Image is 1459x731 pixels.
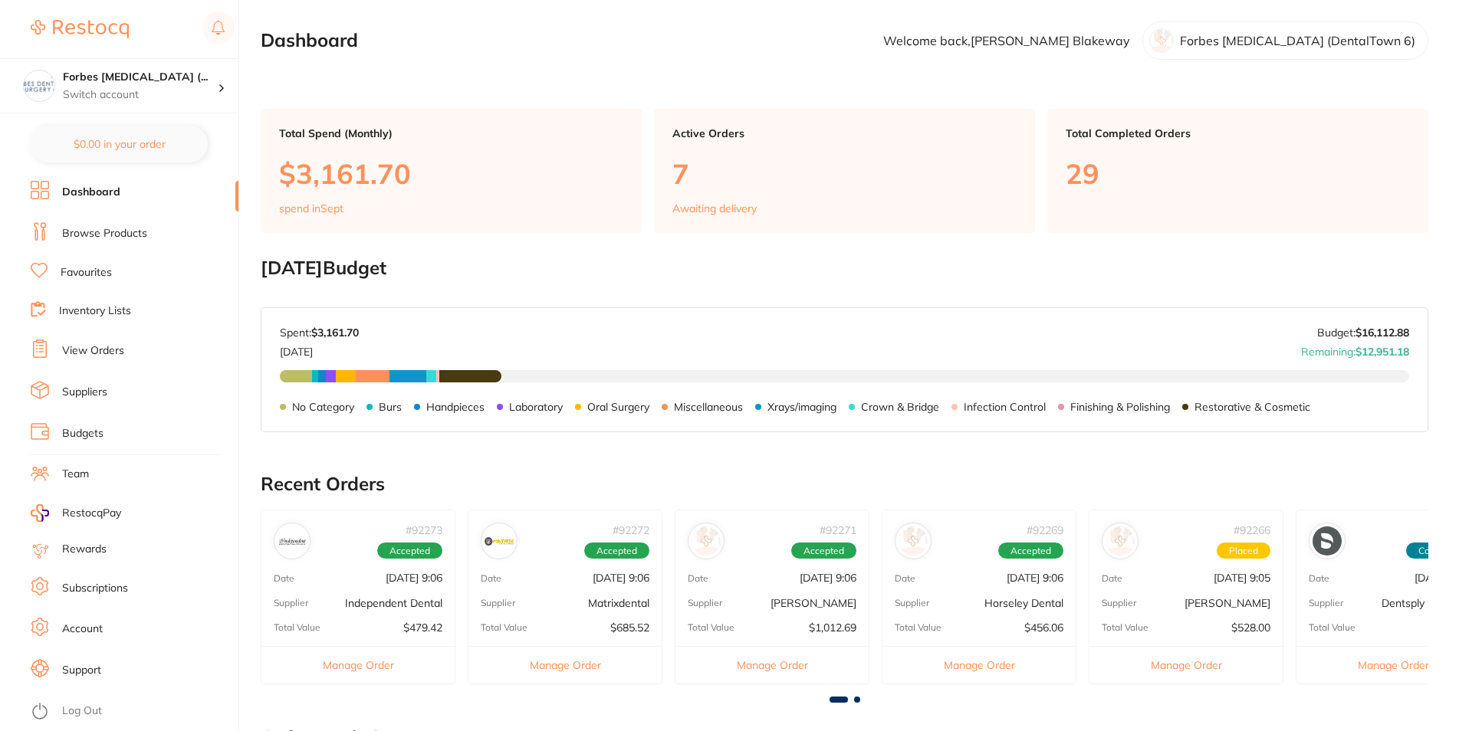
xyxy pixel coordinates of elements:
a: Account [62,621,103,637]
a: RestocqPay [31,504,121,522]
p: Xrays/imaging [767,401,836,413]
p: $685.52 [610,621,649,634]
p: Handpieces [426,401,485,413]
p: Forbes [MEDICAL_DATA] (DentalTown 6) [1180,34,1415,48]
img: RestocqPay [31,504,49,522]
h2: Dashboard [261,30,358,51]
p: 29 [1066,158,1410,189]
p: Independent Dental [345,597,442,609]
p: Date [1309,573,1329,584]
p: Date [688,573,708,584]
span: Placed [1217,543,1270,559]
p: spend in Sept [279,202,343,215]
a: Favourites [61,265,112,280]
button: Manage Order [882,646,1076,683]
p: [DATE] 9:06 [386,572,442,584]
p: [PERSON_NAME] [771,597,856,609]
p: Supplier [481,598,515,608]
p: Spent: [280,326,359,339]
a: Browse Products [62,226,147,241]
p: Miscellaneous [674,401,743,413]
p: $3,161.70 [279,158,623,189]
strong: $12,951.18 [1355,345,1409,359]
p: [PERSON_NAME] [1185,597,1270,609]
a: Active Orders7Awaiting delivery [654,109,1035,233]
p: Matrixdental [588,597,649,609]
img: Restocq Logo [31,20,129,38]
p: # 92273 [406,524,442,536]
p: Laboratory [509,401,563,413]
p: Oral Surgery [587,401,649,413]
p: [DATE] [280,339,359,358]
p: Total Value [274,622,320,633]
img: Independent Dental [278,526,307,556]
p: [DATE] 9:06 [800,572,856,584]
p: # 92271 [820,524,856,536]
p: Active Orders [672,127,1017,139]
a: Dashboard [62,185,120,200]
img: Matrixdental [485,526,514,556]
a: Total Completed Orders29 [1047,109,1428,233]
span: Accepted [584,543,649,559]
span: RestocqPay [62,506,121,521]
a: Support [62,663,101,678]
h2: Recent Orders [261,474,1428,495]
a: Suppliers [62,385,107,400]
button: $0.00 in your order [31,126,208,162]
p: No Category [292,401,354,413]
p: Date [274,573,294,584]
p: Welcome back, [PERSON_NAME] Blakeway [883,34,1130,48]
p: $456.06 [1024,621,1063,634]
p: Supplier [1309,598,1343,608]
p: Remaining: [1301,339,1409,358]
p: Burs [379,401,402,413]
p: Awaiting delivery [672,202,757,215]
p: Total Value [481,622,527,633]
p: Switch account [63,87,218,103]
p: Total Value [1102,622,1148,633]
p: [DATE] 9:06 [593,572,649,584]
p: Supplier [1102,598,1136,608]
img: Dentsply Sirona [1313,526,1342,556]
p: # 92272 [613,524,649,536]
p: Budget: [1317,326,1409,339]
button: Manage Order [261,646,455,683]
p: Infection Control [964,401,1046,413]
p: Date [481,573,501,584]
p: Finishing & Polishing [1070,401,1170,413]
img: Horseley Dental [899,526,928,556]
a: Restocq Logo [31,11,129,47]
h4: Forbes Dental Surgery (DentalTown 6) [63,70,218,85]
img: Adam Dental [1106,526,1135,556]
p: $1,012.69 [809,621,856,634]
button: Manage Order [1089,646,1283,683]
p: Horseley Dental [984,597,1063,609]
button: Manage Order [468,646,662,683]
p: Date [1102,573,1122,584]
img: Forbes Dental Surgery (DentalTown 6) [24,70,54,101]
span: Accepted [791,543,856,559]
a: Team [62,467,89,482]
p: Supplier [688,598,722,608]
p: [DATE] 9:05 [1214,572,1270,584]
strong: $3,161.70 [311,326,359,339]
strong: $16,112.88 [1355,326,1409,339]
p: Date [895,573,915,584]
p: 7 [672,158,1017,189]
p: Total Value [895,622,941,633]
p: Total Value [688,622,734,633]
p: Total Completed Orders [1066,127,1410,139]
p: Supplier [274,598,308,608]
img: Henry Schein Halas [692,526,721,556]
h2: [DATE] Budget [261,257,1428,279]
p: Restorative & Cosmetic [1194,401,1310,413]
a: Budgets [62,426,104,441]
p: # 92266 [1234,524,1270,536]
a: Subscriptions [62,581,128,596]
p: [DATE] 9:06 [1007,572,1063,584]
a: Total Spend (Monthly)$3,161.70spend inSept [261,109,642,233]
a: Inventory Lists [59,303,131,319]
button: Manage Order [675,646,869,683]
button: Log Out [31,700,234,724]
p: Crown & Bridge [861,401,939,413]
